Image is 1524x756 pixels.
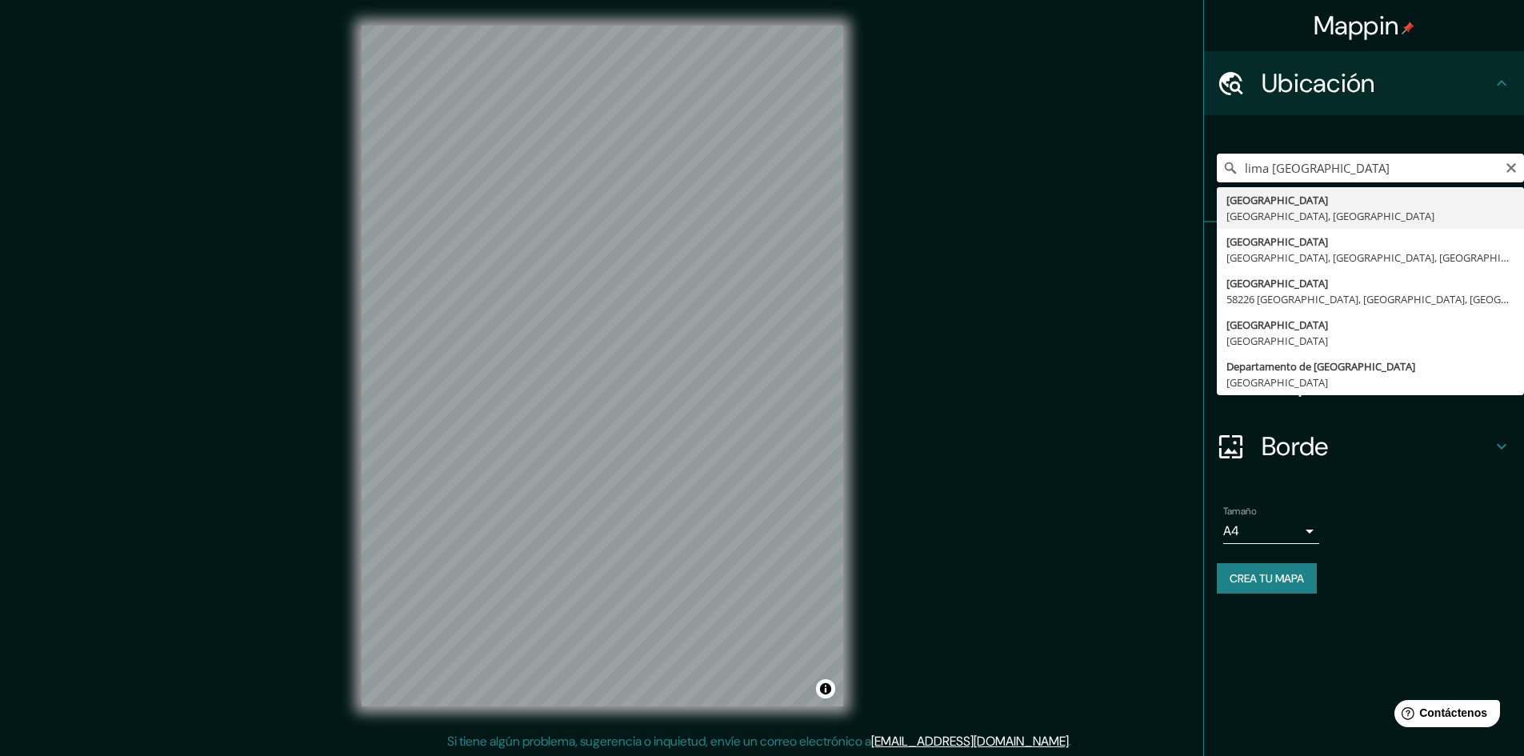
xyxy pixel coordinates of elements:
button: Crea tu mapa [1217,563,1317,594]
font: [GEOGRAPHIC_DATA], [GEOGRAPHIC_DATA] [1226,209,1434,223]
font: . [1069,733,1071,750]
div: A4 [1223,518,1319,544]
font: [GEOGRAPHIC_DATA] [1226,234,1328,249]
img: pin-icon.png [1402,22,1414,34]
div: Borde [1204,414,1524,478]
button: Claro [1505,159,1518,174]
font: [GEOGRAPHIC_DATA] [1226,334,1328,348]
font: . [1071,732,1074,750]
font: [GEOGRAPHIC_DATA] [1226,276,1328,290]
font: . [1074,732,1077,750]
font: Departamento de [GEOGRAPHIC_DATA] [1226,359,1415,374]
font: [GEOGRAPHIC_DATA] [1226,375,1328,390]
font: [GEOGRAPHIC_DATA] [1226,318,1328,332]
button: Activar o desactivar atribución [816,679,835,698]
font: [GEOGRAPHIC_DATA] [1226,193,1328,207]
div: Ubicación [1204,51,1524,115]
a: [EMAIL_ADDRESS][DOMAIN_NAME] [871,733,1069,750]
div: Estilo [1204,286,1524,350]
iframe: Lanzador de widgets de ayuda [1382,694,1506,738]
font: Borde [1262,430,1329,463]
font: Mappin [1314,9,1399,42]
div: Disposición [1204,350,1524,414]
div: Patas [1204,222,1524,286]
font: A4 [1223,522,1239,539]
input: Elige tu ciudad o zona [1217,154,1524,182]
font: Tamaño [1223,505,1256,518]
font: Ubicación [1262,66,1375,100]
font: Crea tu mapa [1230,571,1304,586]
font: Si tiene algún problema, sugerencia o inquietud, envíe un correo electrónico a [447,733,871,750]
canvas: Mapa [362,26,843,706]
